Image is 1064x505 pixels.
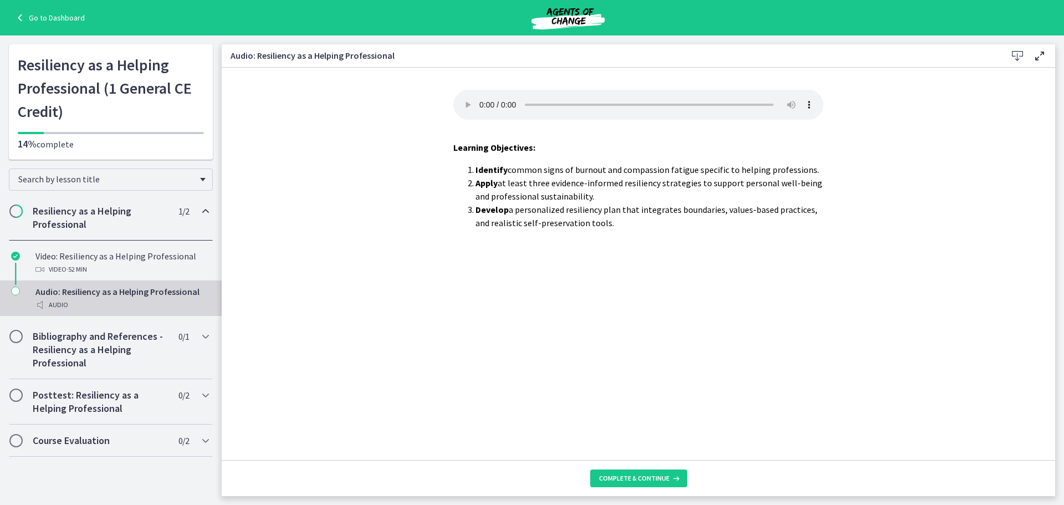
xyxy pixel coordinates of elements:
[35,298,208,312] div: Audio
[35,249,208,276] div: Video: Resiliency as a Helping Professional
[475,176,823,203] li: at least three evidence-informed resiliency strategies to support personal well-being and profess...
[590,470,687,487] button: Complete & continue
[9,169,213,191] div: Search by lesson title
[33,330,168,370] h2: Bibliography and References - Resiliency as a Helping Professional
[35,285,208,312] div: Audio: Resiliency as a Helping Professional
[475,203,823,229] li: a personalized resiliency plan that integrates boundaries, values-based practices, and realistic ...
[11,252,20,261] i: Completed
[475,204,509,215] strong: Develop
[178,330,189,343] span: 0 / 1
[18,174,195,185] span: Search by lesson title
[18,137,204,151] p: complete
[33,434,168,447] h2: Course Evaluation
[33,389,168,415] h2: Posttest: Resiliency as a Helping Professional
[13,11,85,24] a: Go to Dashboard
[475,177,498,188] strong: Apply
[66,263,87,276] span: · 52 min
[178,434,189,447] span: 0 / 2
[18,53,204,123] h1: Resiliency as a Helping Professional (1 General CE Credit)
[35,263,208,276] div: Video
[453,142,535,153] span: Learning Objectives:
[18,137,37,150] span: 14%
[178,205,189,218] span: 1 / 2
[599,474,669,483] span: Complete & continue
[475,163,823,176] li: common signs of burnout and compassion fatigue specific to helping professions.
[502,4,635,31] img: Agents of Change Social Work Test Prep
[231,49,989,62] h3: Audio: Resiliency as a Helping Professional
[178,389,189,402] span: 0 / 2
[33,205,168,231] h2: Resiliency as a Helping Professional
[475,164,508,175] strong: Identify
